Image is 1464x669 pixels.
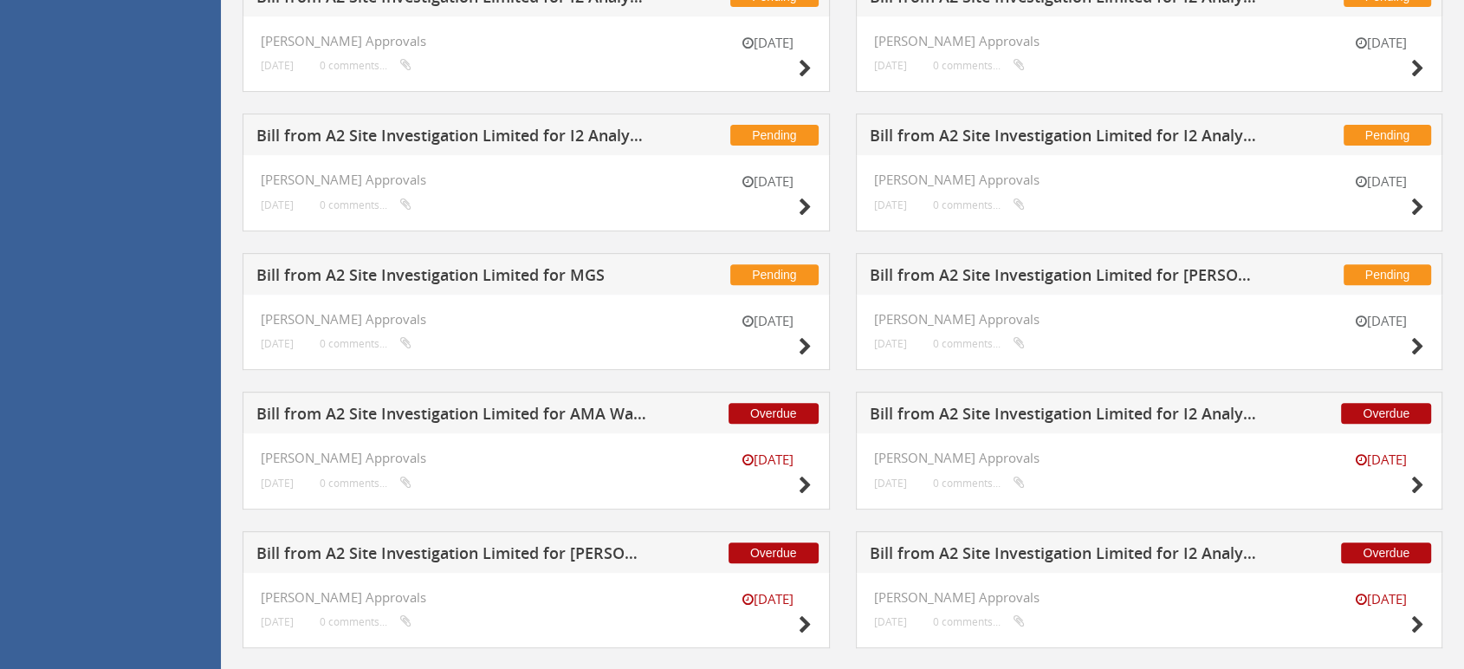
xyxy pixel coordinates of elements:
[933,198,1025,211] small: 0 comments...
[933,477,1025,490] small: 0 comments...
[261,451,812,465] h4: [PERSON_NAME] Approvals
[261,615,294,628] small: [DATE]
[874,34,1425,49] h4: [PERSON_NAME] Approvals
[725,451,812,469] small: [DATE]
[725,312,812,330] small: [DATE]
[320,59,411,72] small: 0 comments...
[261,337,294,350] small: [DATE]
[870,127,1261,149] h5: Bill from A2 Site Investigation Limited for I2 Analytical Ltd
[874,337,907,350] small: [DATE]
[261,477,294,490] small: [DATE]
[729,403,819,424] span: Overdue
[725,172,812,191] small: [DATE]
[729,542,819,563] span: Overdue
[320,198,411,211] small: 0 comments...
[1338,34,1424,52] small: [DATE]
[730,125,818,146] span: Pending
[261,312,812,327] h4: [PERSON_NAME] Approvals
[320,615,411,628] small: 0 comments...
[261,34,812,49] h4: [PERSON_NAME] Approvals
[261,59,294,72] small: [DATE]
[874,615,907,628] small: [DATE]
[933,59,1025,72] small: 0 comments...
[933,337,1025,350] small: 0 comments...
[1338,172,1424,191] small: [DATE]
[874,172,1425,187] h4: [PERSON_NAME] Approvals
[870,267,1261,289] h5: Bill from A2 Site Investigation Limited for [PERSON_NAME]
[874,590,1425,605] h4: [PERSON_NAME] Approvals
[256,267,648,289] h5: Bill from A2 Site Investigation Limited for MGS
[1338,590,1424,608] small: [DATE]
[1338,451,1424,469] small: [DATE]
[320,477,411,490] small: 0 comments...
[261,198,294,211] small: [DATE]
[730,264,818,285] span: Pending
[874,198,907,211] small: [DATE]
[1338,312,1424,330] small: [DATE]
[256,406,648,427] h5: Bill from A2 Site Investigation Limited for AMA Waste Management
[261,172,812,187] h4: [PERSON_NAME] Approvals
[1344,125,1431,146] span: Pending
[261,590,812,605] h4: [PERSON_NAME] Approvals
[256,545,648,567] h5: Bill from A2 Site Investigation Limited for [PERSON_NAME]
[933,615,1025,628] small: 0 comments...
[874,477,907,490] small: [DATE]
[870,406,1261,427] h5: Bill from A2 Site Investigation Limited for I2 Analytical Ltd
[1344,264,1431,285] span: Pending
[874,312,1425,327] h4: [PERSON_NAME] Approvals
[725,590,812,608] small: [DATE]
[874,59,907,72] small: [DATE]
[874,451,1425,465] h4: [PERSON_NAME] Approvals
[320,337,411,350] small: 0 comments...
[256,127,648,149] h5: Bill from A2 Site Investigation Limited for I2 Analytical Ltd
[1341,403,1431,424] span: Overdue
[870,545,1261,567] h5: Bill from A2 Site Investigation Limited for I2 Analytical Ltd
[1341,542,1431,563] span: Overdue
[725,34,812,52] small: [DATE]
